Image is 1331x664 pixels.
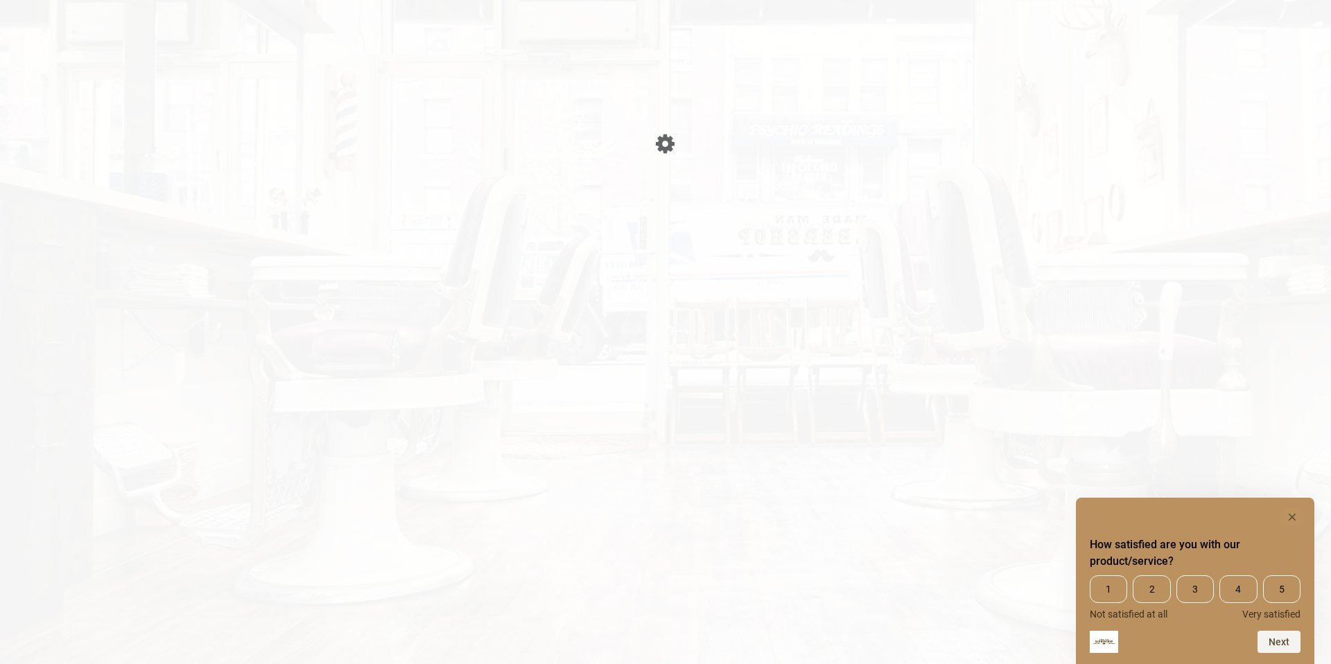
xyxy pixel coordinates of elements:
button: Next question [1258,631,1300,653]
div: How satisfied are you with our product/service? Select an option from 1 to 5, with 1 being Not sa... [1090,509,1300,653]
span: 3 [1176,575,1214,603]
span: 1 [1090,575,1127,603]
button: Hide survey [1284,509,1300,525]
span: Very satisfied [1242,609,1300,620]
span: 5 [1263,575,1300,603]
div: How satisfied are you with our product/service? Select an option from 1 to 5, with 1 being Not sa... [1090,575,1300,620]
h2: How satisfied are you with our product/service? Select an option from 1 to 5, with 1 being Not sa... [1090,536,1300,570]
span: Not satisfied at all [1090,609,1167,620]
span: 4 [1219,575,1257,603]
span: 2 [1133,575,1170,603]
